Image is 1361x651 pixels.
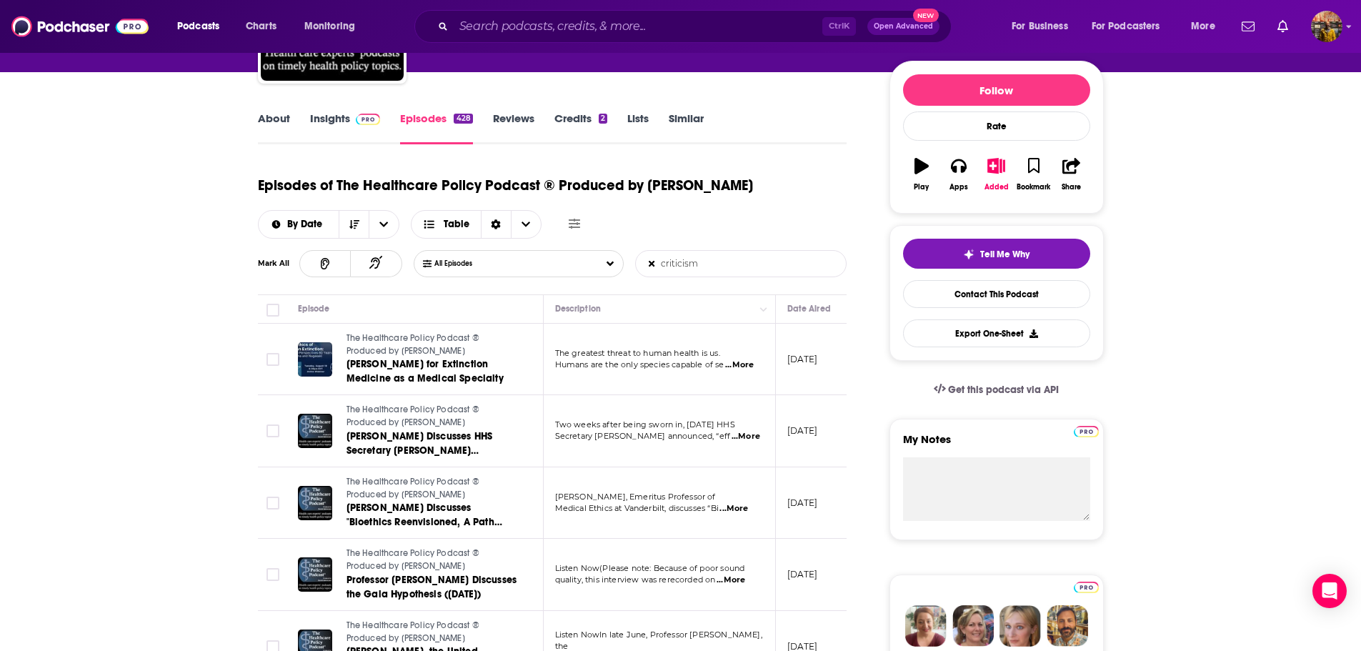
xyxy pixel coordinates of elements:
button: open menu [369,211,399,238]
span: Toggle select row [266,568,279,581]
span: Medical Ethics at Vanderbilt, discusses “Bi [555,503,719,513]
img: User Profile [1311,11,1342,42]
span: Toggle select row [266,353,279,366]
a: The Healthcare Policy Podcast ® Produced by [PERSON_NAME] [347,332,518,357]
button: Sort Direction [339,211,369,238]
a: Reviews [493,111,534,144]
h1: Episodes of The Healthcare Policy Podcast ® Produced by [PERSON_NAME] [258,177,753,194]
span: Humans are the only species capable of se [555,359,724,369]
a: The Healthcare Policy Podcast ® Produced by [PERSON_NAME] [347,620,518,645]
div: Mark All [258,260,299,267]
button: Apps [940,149,977,200]
span: Ctrl K [822,17,856,36]
button: open menu [259,219,339,229]
a: About [258,111,290,144]
button: open menu [1082,15,1181,38]
span: Toggle select row [266,497,279,510]
div: Rate [903,111,1090,141]
button: Show profile menu [1311,11,1342,42]
span: The Healthcare Policy Podcast ® Produced by [PERSON_NAME] [347,548,479,571]
div: Search podcasts, credits, & more... [428,10,965,43]
span: Tell Me Why [980,249,1030,260]
span: Professor [PERSON_NAME] Discusses the Gaia Hypothesis ([DATE]) [347,574,517,600]
p: [DATE] [787,424,818,437]
span: ...More [717,575,745,586]
div: Play [914,183,929,192]
a: The Healthcare Policy Podcast ® Produced by [PERSON_NAME] [347,547,518,572]
a: InsightsPodchaser Pro [310,111,381,144]
a: Episodes428 [400,111,472,144]
button: Export One-Sheet [903,319,1090,347]
button: Follow [903,74,1090,106]
a: Get this podcast via API [922,372,1071,407]
button: open menu [294,15,374,38]
button: open menu [1181,15,1233,38]
a: Pro website [1074,580,1099,593]
div: Bookmark [1017,183,1050,192]
p: [DATE] [787,353,818,365]
span: The Healthcare Policy Podcast ® Produced by [PERSON_NAME] [347,477,479,500]
span: Podcasts [177,16,219,36]
button: Open AdvancedNew [867,18,939,35]
div: Date Aired [787,300,831,317]
span: The Healthcare Policy Podcast ® Produced by [PERSON_NAME] [347,333,479,356]
a: Similar [669,111,704,144]
span: quality, this interview was rerecorded on [555,575,716,585]
div: Open Intercom Messenger [1312,574,1347,608]
span: More [1191,16,1215,36]
button: open menu [167,15,238,38]
span: Charts [246,16,276,36]
a: Professor [PERSON_NAME] Discusses the Gaia Hypothesis ([DATE]) [347,573,518,602]
input: Search podcasts, credits, & more... [454,15,822,38]
span: Monitoring [304,16,355,36]
img: Podchaser Pro [1074,426,1099,437]
button: Choose List Listened [414,250,624,277]
a: Credits2 [554,111,607,144]
img: Barbara Profile [952,605,994,647]
span: ...More [732,431,760,442]
img: tell me why sparkle [963,249,974,260]
label: My Notes [903,432,1090,457]
span: [PERSON_NAME] Discusses "Bioethics Reenvisioned, A Path Toward Health Justice" [347,502,502,542]
h2: Choose View [411,210,542,239]
a: Contact This Podcast [903,280,1090,308]
span: Open Advanced [874,23,933,30]
button: tell me why sparkleTell Me Why [903,239,1090,269]
span: ...More [725,359,754,371]
span: The greatest threat to human health is us. [555,348,720,358]
button: Share [1052,149,1090,200]
a: Pro website [1074,424,1099,437]
a: The Healthcare Policy Podcast ® Produced by [PERSON_NAME] [347,476,518,501]
div: 428 [454,114,472,124]
span: All Episodes [434,259,501,268]
button: Play [903,149,940,200]
span: ...More [719,503,748,515]
span: New [913,9,939,22]
button: open menu [1002,15,1086,38]
span: Listen NowIn late June, Professor [PERSON_NAME], the [555,630,762,651]
span: Listen Now(Please note: Because of poor sound [555,563,745,573]
img: Jon Profile [1047,605,1088,647]
a: Lists [627,111,649,144]
span: For Business [1012,16,1068,36]
div: Sort Direction [481,211,511,238]
span: Get this podcast via API [948,384,1059,396]
button: Added [977,149,1014,200]
a: Charts [236,15,285,38]
span: Toggle select row [266,424,279,437]
img: Podchaser - Follow, Share and Rate Podcasts [11,13,149,40]
h2: Choose List sort [258,210,400,239]
p: [DATE] [787,568,818,580]
span: The Healthcare Policy Podcast ® Produced by [PERSON_NAME] [347,620,479,643]
span: Secretary [PERSON_NAME] announced, “eff [555,431,731,441]
a: Show notifications dropdown [1236,14,1260,39]
div: 2 [599,114,607,124]
span: By Date [287,219,327,229]
div: Episode [298,300,330,317]
span: Logged in as hratnayake [1311,11,1342,42]
span: [PERSON_NAME] for Extinction Medicine as a Medical Specialty [347,358,504,384]
span: For Podcasters [1092,16,1160,36]
span: The Healthcare Policy Podcast ® Produced by [PERSON_NAME] [347,404,479,427]
div: Apps [949,183,968,192]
